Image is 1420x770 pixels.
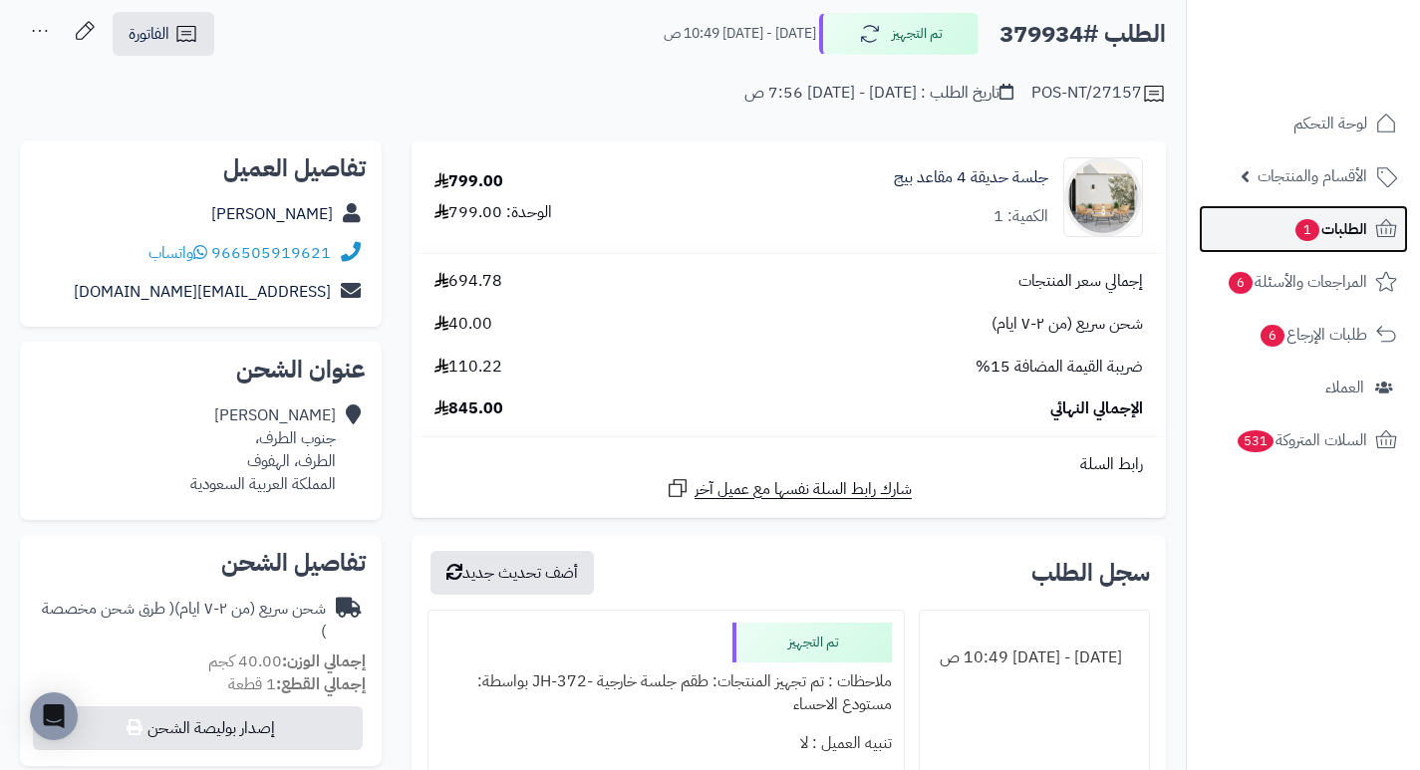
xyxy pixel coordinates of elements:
[36,598,326,643] div: شحن سريع (من ٢-٧ ايام)
[30,692,78,740] div: Open Intercom Messenger
[1236,426,1367,454] span: السلات المتروكة
[42,597,326,643] span: ( طرق شحن مخصصة )
[282,649,366,673] strong: إجمالي الوزن:
[36,156,366,180] h2: تفاصيل العميل
[434,313,492,336] span: 40.00
[1064,157,1142,237] img: 1754463004-110119010030-90x90.jpg
[994,205,1048,228] div: الكمية: 1
[1293,215,1367,243] span: الطلبات
[1325,374,1364,401] span: العملاء
[434,170,503,193] div: 799.00
[211,202,333,226] a: [PERSON_NAME]
[1284,54,1401,96] img: logo-2.png
[1199,100,1408,147] a: لوحة التحكم
[434,201,552,224] div: الوحدة: 799.00
[932,639,1137,677] div: [DATE] - [DATE] 10:49 ص
[1199,205,1408,253] a: الطلبات1
[1199,416,1408,464] a: السلات المتروكة531
[894,166,1048,189] a: جلسة حديقة 4 مقاعد بيج
[664,24,816,44] small: [DATE] - [DATE] 10:49 ص
[440,724,891,763] div: تنبيه العميل : لا
[1258,162,1367,190] span: الأقسام والمنتجات
[1227,268,1367,296] span: المراجعات والأسئلة
[190,404,336,495] div: [PERSON_NAME] جنوب الطرف، الطرف، الهفوف المملكة العربية السعودية
[36,358,366,382] h2: عنوان الشحن
[1229,272,1253,294] span: 6
[228,672,366,696] small: 1 قطعة
[1050,397,1143,420] span: الإجمالي النهائي
[420,453,1158,476] div: رابط السلة
[434,356,502,379] span: 110.22
[1018,270,1143,293] span: إجمالي سعر المنتجات
[129,22,169,46] span: الفاتورة
[434,270,502,293] span: 694.78
[36,551,366,575] h2: تفاصيل الشحن
[430,551,594,595] button: أضف تحديث جديد
[276,672,366,696] strong: إجمالي القطع:
[1261,325,1284,347] span: 6
[1031,82,1166,106] div: POS-NT/27157
[1199,364,1408,411] a: العملاء
[1199,311,1408,359] a: طلبات الإرجاع6
[440,662,891,724] div: ملاحظات : تم تجهيز المنتجات: طقم جلسة خارجية -JH-372 بواسطة: مستودع الاحساء
[1259,321,1367,349] span: طلبات الإرجاع
[113,12,214,56] a: الفاتورة
[1295,219,1319,241] span: 1
[74,280,331,304] a: [EMAIL_ADDRESS][DOMAIN_NAME]
[148,241,207,265] a: واتساب
[666,476,912,501] a: شارك رابط السلة نفسها مع عميل آخر
[976,356,1143,379] span: ضريبة القيمة المضافة 15%
[999,14,1166,55] h2: الطلب #379934
[744,82,1013,105] div: تاريخ الطلب : [DATE] - [DATE] 7:56 ص
[434,397,503,420] span: 845.00
[1293,110,1367,137] span: لوحة التحكم
[819,13,979,55] button: تم التجهيز
[992,313,1143,336] span: شحن سريع (من ٢-٧ ايام)
[1199,258,1408,306] a: المراجعات والأسئلة6
[211,241,331,265] a: 966505919621
[33,706,363,750] button: إصدار بوليصة الشحن
[695,478,912,501] span: شارك رابط السلة نفسها مع عميل آخر
[1031,561,1150,585] h3: سجل الطلب
[208,649,366,673] small: 40.00 كجم
[732,623,892,662] div: تم التجهيز
[1238,430,1274,452] span: 531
